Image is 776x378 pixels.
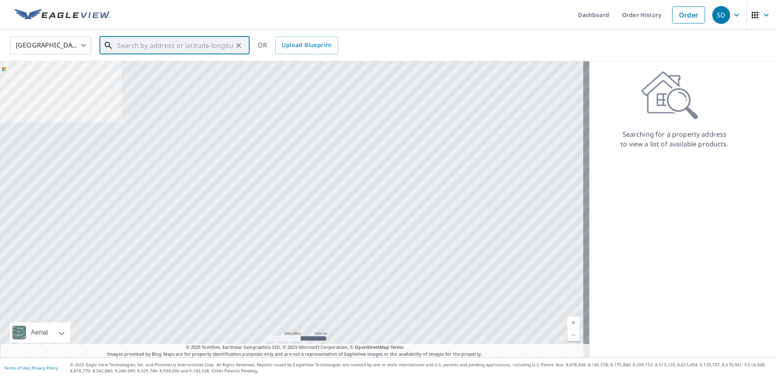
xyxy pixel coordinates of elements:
[712,6,730,24] div: SD
[672,6,705,24] a: Order
[390,344,404,350] a: Terms
[567,317,580,329] a: Current Level 5, Zoom In
[186,344,404,351] span: © 2025 TomTom, Earthstar Geographics SIO, © 2025 Microsoft Corporation, ©
[10,34,91,57] div: [GEOGRAPHIC_DATA]
[10,322,70,343] div: Aerial
[4,365,58,370] p: |
[28,322,50,343] div: Aerial
[282,40,331,50] span: Upload Blueprint
[620,129,729,149] p: Searching for a property address to view a list of available products.
[275,37,338,54] a: Upload Blueprint
[4,365,29,371] a: Terms of Use
[117,34,233,57] input: Search by address or latitude-longitude
[567,329,580,341] a: Current Level 5, Zoom Out
[258,37,338,54] div: OR
[70,362,772,374] p: © 2025 Eagle View Technologies, Inc. and Pictometry International Corp. All Rights Reserved. Repo...
[355,344,389,350] a: OpenStreetMap
[233,40,244,51] button: Clear
[15,9,110,21] img: EV Logo
[32,365,58,371] a: Privacy Policy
